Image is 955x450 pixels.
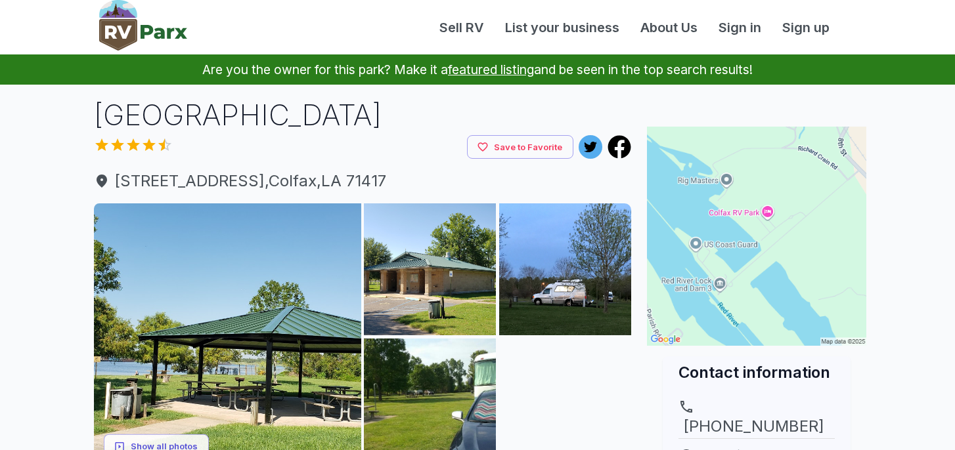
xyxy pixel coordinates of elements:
[364,203,496,335] img: AAcXr8qRbXQqI26ePXsO9q5T5nN-8kOTVSZ6bZUSpFjsHk11NlDRCXDyrN9abATrqNNgRIS7OY2DobaDUloJqr43CAaK0qZf1...
[429,18,495,37] a: Sell RV
[448,62,534,77] a: featured listing
[94,95,631,135] h1: [GEOGRAPHIC_DATA]
[499,203,631,335] img: AAcXr8rBuB5nCH5PSbon8vP57ilqyT_alAdccLpfMHnyU-EQZFGhbuSRkZdsu6EX-fJxYRmOy5rlCJasJbY_3aISBn57MY9y_...
[94,169,631,193] span: [STREET_ADDRESS] , Colfax , LA 71417
[678,361,835,383] h2: Contact information
[467,135,573,159] button: Save to Favorite
[647,127,866,346] img: Map for Colfax RV Park
[495,18,630,37] a: List your business
[94,169,631,193] a: [STREET_ADDRESS],Colfax,LA 71417
[630,18,708,37] a: About Us
[678,399,835,438] a: [PHONE_NUMBER]
[16,54,939,85] p: Are you the owner for this park? Make it a and be seen in the top search results!
[708,18,772,37] a: Sign in
[772,18,840,37] a: Sign up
